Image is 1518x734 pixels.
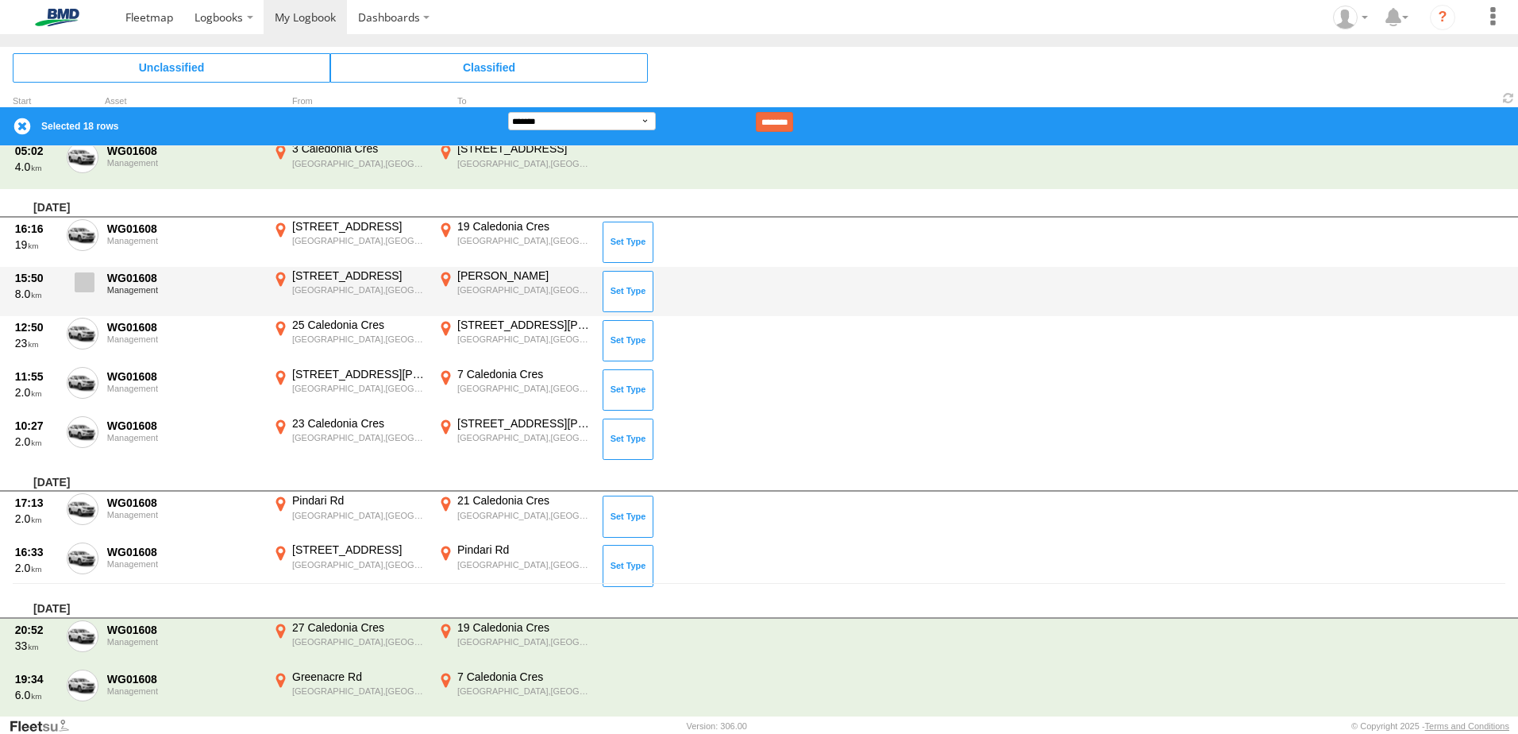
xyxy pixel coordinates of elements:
[107,222,261,236] div: WG01608
[457,141,591,156] div: [STREET_ADDRESS]
[15,320,58,334] div: 12:50
[292,670,426,684] div: Greenacre Rd
[435,268,594,315] label: Click to View Event Location
[107,285,261,295] div: Management
[270,367,429,413] label: Click to View Event Location
[107,545,261,559] div: WG01608
[330,53,648,82] span: Click to view Classified Trips
[15,271,58,285] div: 15:50
[107,158,261,168] div: Management
[457,686,591,697] div: [GEOGRAPHIC_DATA],[GEOGRAPHIC_DATA]
[292,141,426,156] div: 3 Caledonia Cres
[15,287,58,301] div: 8.0
[107,672,261,686] div: WG01608
[1430,5,1455,30] i: ?
[435,367,594,413] label: Click to View Event Location
[457,559,591,570] div: [GEOGRAPHIC_DATA],[GEOGRAPHIC_DATA]
[13,98,60,106] div: Click to Sort
[292,219,426,234] div: [STREET_ADDRESS]
[457,383,591,394] div: [GEOGRAPHIC_DATA],[GEOGRAPHIC_DATA]
[603,271,653,312] button: Click to Set
[435,318,594,364] label: Click to View Event Location
[15,144,58,158] div: 05:02
[270,620,429,666] label: Click to View Event Location
[16,9,98,26] img: bmd-logo.svg
[435,543,594,589] label: Click to View Event Location
[13,53,330,82] span: Click to view Unclassified Trips
[292,235,426,246] div: [GEOGRAPHIC_DATA],[GEOGRAPHIC_DATA]
[292,493,426,508] div: Pindari Rd
[457,432,591,443] div: [GEOGRAPHIC_DATA],[GEOGRAPHIC_DATA]
[457,219,591,234] div: 19 Caledonia Cres
[107,384,261,393] div: Management
[435,141,594,187] label: Click to View Event Location
[292,559,426,570] div: [GEOGRAPHIC_DATA],[GEOGRAPHIC_DATA]
[107,419,261,433] div: WG01608
[15,545,58,559] div: 16:33
[15,419,58,433] div: 10:27
[270,219,429,265] label: Click to View Event Location
[15,222,58,236] div: 16:16
[1351,721,1509,731] div: © Copyright 2025 -
[15,385,58,400] div: 2.0
[9,718,82,734] a: Visit our Website
[107,271,261,285] div: WG01608
[15,561,58,575] div: 2.0
[270,416,429,462] label: Click to View Event Location
[435,493,594,539] label: Click to View Event Location
[457,543,591,557] div: Pindari Rd
[457,268,591,283] div: [PERSON_NAME]
[105,98,264,106] div: Asset
[15,623,58,637] div: 20:52
[435,670,594,716] label: Click to View Event Location
[292,416,426,431] div: 23 Caledonia Cres
[457,493,591,508] div: 21 Caledonia Cres
[107,144,261,158] div: WG01608
[270,493,429,539] label: Click to View Event Location
[107,510,261,520] div: Management
[292,367,426,381] div: [STREET_ADDRESS][PERSON_NAME]
[435,219,594,265] label: Click to View Event Location
[292,383,426,394] div: [GEOGRAPHIC_DATA],[GEOGRAPHIC_DATA]
[292,510,426,521] div: [GEOGRAPHIC_DATA],[GEOGRAPHIC_DATA]
[457,636,591,647] div: [GEOGRAPHIC_DATA],[GEOGRAPHIC_DATA]
[107,320,261,334] div: WG01608
[292,543,426,557] div: [STREET_ADDRESS]
[457,158,591,169] div: [GEOGRAPHIC_DATA],[GEOGRAPHIC_DATA]
[1327,6,1374,29] div: Campbell Mcniven
[457,318,591,332] div: [STREET_ADDRESS][PERSON_NAME]
[603,496,653,537] button: Click to Set
[270,141,429,187] label: Click to View Event Location
[15,496,58,510] div: 17:13
[435,98,594,106] div: To
[292,636,426,647] div: [GEOGRAPHIC_DATA],[GEOGRAPHIC_DATA]
[457,284,591,296] div: [GEOGRAPHIC_DATA],[GEOGRAPHIC_DATA]
[15,672,58,686] div: 19:34
[1499,91,1518,106] span: Refresh
[107,496,261,510] div: WG01608
[107,369,261,384] div: WG01608
[107,686,261,696] div: Management
[292,268,426,283] div: [STREET_ADDRESS]
[107,433,261,442] div: Management
[292,318,426,332] div: 25 Caledonia Cres
[435,416,594,462] label: Click to View Event Location
[435,620,594,666] label: Click to View Event Location
[603,320,653,361] button: Click to Set
[270,268,429,315] label: Click to View Event Location
[603,419,653,460] button: Click to Set
[603,222,653,263] button: Click to Set
[15,435,58,449] div: 2.0
[270,543,429,589] label: Click to View Event Location
[457,510,591,521] div: [GEOGRAPHIC_DATA],[GEOGRAPHIC_DATA]
[457,670,591,684] div: 7 Caledonia Cres
[15,160,58,174] div: 4.0
[107,623,261,637] div: WG01608
[292,284,426,296] div: [GEOGRAPHIC_DATA],[GEOGRAPHIC_DATA]
[15,512,58,526] div: 2.0
[15,688,58,702] div: 6.0
[457,416,591,431] div: [STREET_ADDRESS][PERSON_NAME]
[107,334,261,344] div: Management
[457,235,591,246] div: [GEOGRAPHIC_DATA],[GEOGRAPHIC_DATA]
[107,559,261,569] div: Management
